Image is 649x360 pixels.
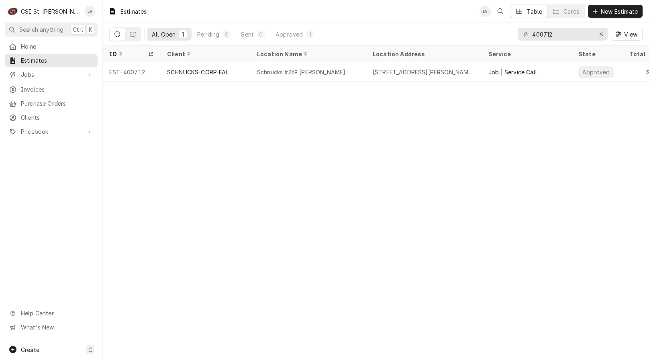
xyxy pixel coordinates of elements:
span: Search anything [19,25,63,34]
div: State [578,50,617,58]
div: C [7,6,18,17]
span: Estimates [21,56,94,65]
div: Lisa Vestal's Avatar [480,6,491,17]
div: Location Name [257,50,358,58]
div: ID [109,50,146,58]
div: Location Address [373,50,474,58]
span: Help Center [21,309,93,317]
span: Pricebook [21,127,82,136]
span: View [622,30,639,39]
div: Job | Service Call [488,68,537,76]
div: CSI St. [PERSON_NAME] [21,7,80,16]
div: CSI St. Louis's Avatar [7,6,18,17]
div: Table [527,7,542,16]
a: Home [5,40,98,53]
div: Service [488,50,564,58]
span: New Estimate [599,7,639,16]
div: Cards [563,7,580,16]
span: Create [21,346,39,353]
div: 1 [180,30,185,39]
input: Keyword search [532,28,592,41]
div: Schnucks #269 [PERSON_NAME] [257,68,345,76]
div: 0 [224,30,229,39]
div: SCHNUCKS-CORP-FAL [167,68,229,76]
button: Open search [494,5,507,18]
a: Go to Jobs [5,68,98,81]
div: Pending [197,30,219,39]
div: Client [167,50,243,58]
div: Sent [241,30,254,39]
button: View [611,28,643,41]
div: Lisa Vestal's Avatar [84,6,96,17]
span: Clients [21,113,94,122]
div: All Open [152,30,176,39]
div: LV [480,6,491,17]
a: Invoices [5,83,98,96]
span: Purchase Orders [21,99,94,108]
span: Jobs [21,70,82,79]
button: Search anythingCtrlK [5,22,98,37]
div: 0 [259,30,263,39]
span: K [89,25,92,34]
div: Approved [276,30,303,39]
div: EST-400712 [103,62,161,82]
a: Go to Help Center [5,307,98,320]
button: Erase input [595,28,608,41]
div: [STREET_ADDRESS][PERSON_NAME][PERSON_NAME] [373,68,476,76]
span: What's New [21,323,93,331]
button: New Estimate [588,5,643,18]
div: LV [84,6,96,17]
a: Clients [5,111,98,124]
span: Invoices [21,85,94,94]
a: Go to Pricebook [5,125,98,138]
a: Estimates [5,54,98,67]
span: Ctrl [73,25,83,34]
div: Approved [582,68,610,76]
a: Purchase Orders [5,97,98,110]
div: 1 [308,30,312,39]
span: Home [21,42,94,51]
span: C [88,346,92,354]
a: Go to What's New [5,321,98,334]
